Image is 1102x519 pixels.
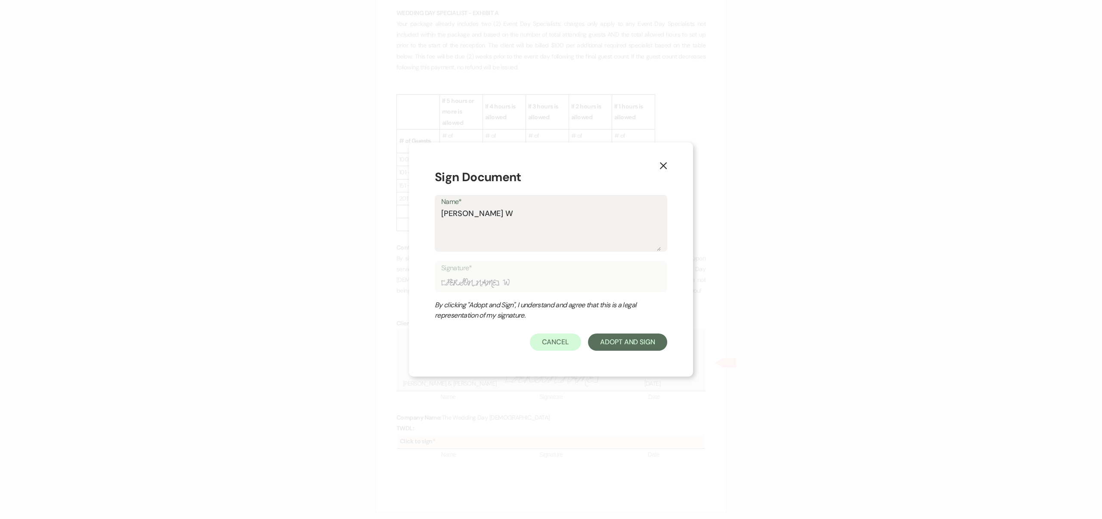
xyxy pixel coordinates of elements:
[441,208,661,251] textarea: [PERSON_NAME] W
[530,334,582,351] button: Cancel
[435,168,667,186] h1: Sign Document
[588,334,667,351] button: Adopt And Sign
[441,196,661,208] label: Name*
[435,300,650,321] div: By clicking "Adopt and Sign", I understand and agree that this is a legal representation of my si...
[441,262,661,275] label: Signature*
